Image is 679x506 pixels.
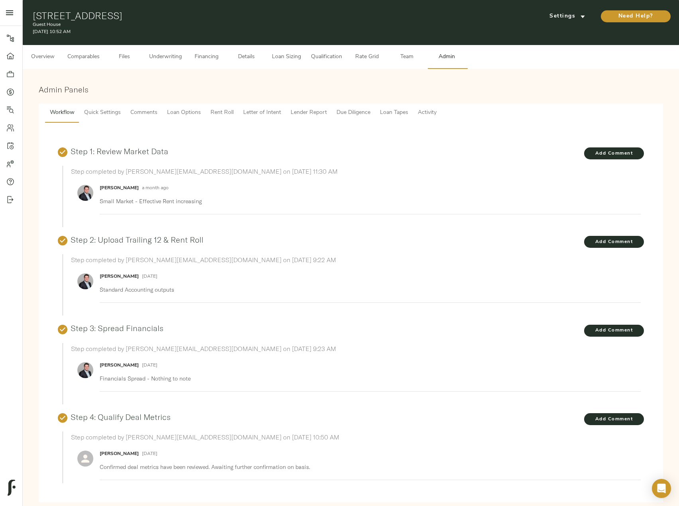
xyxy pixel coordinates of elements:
[100,286,634,294] p: Standard Accounting outputs
[100,197,634,205] p: Small Market - Effective Rent increasing
[609,12,663,22] span: Need Help?
[601,10,671,22] button: Need Help?
[33,21,457,28] p: Guest House
[271,52,301,62] span: Loan Sizing
[100,375,634,382] p: Financials Spread - Nothing to note
[77,185,93,201] img: ACg8ocIz5g9J6yCiuTqIbLSOf7QS26iXPmlYHhlR4Dia-I2p_gZrFA=s96-c
[211,108,234,118] span: Rent Roll
[584,238,644,246] span: Add Comment
[39,85,663,94] h3: Admin Panels
[33,28,457,35] p: [DATE] 10:52 AM
[584,415,644,424] span: Add Comment
[8,480,16,496] img: logo
[71,412,171,422] a: Step 4: Qualify Deal Metrics
[545,12,589,22] span: Settings
[149,52,182,62] span: Underwriting
[584,149,644,158] span: Add Comment
[537,10,597,22] button: Settings
[100,363,139,368] strong: [PERSON_NAME]
[71,431,641,443] h6: Step completed by [PERSON_NAME][EMAIL_ADDRESS][DOMAIN_NAME] on [DATE] 10:50 AM
[100,451,139,456] strong: [PERSON_NAME]
[380,108,408,118] span: Loan Tapes
[33,10,457,21] h1: [STREET_ADDRESS]
[243,108,281,118] span: Letter of Intent
[142,363,157,368] span: [DATE]
[142,186,169,190] span: a month ago
[100,463,634,471] p: Confirmed deal metrics have been reviewed. Awaiting further confirmation on basis.
[71,343,641,354] h6: Step completed by [PERSON_NAME][EMAIL_ADDRESS][DOMAIN_NAME] on [DATE] 9:23 AM
[100,186,139,190] strong: [PERSON_NAME]
[71,166,641,177] h6: Step completed by [PERSON_NAME][EMAIL_ADDRESS][DOMAIN_NAME] on [DATE] 11:30 AM
[71,254,641,265] h6: Step completed by [PERSON_NAME][EMAIL_ADDRESS][DOMAIN_NAME] on [DATE] 9:22 AM
[50,108,75,118] span: Workflow
[71,235,203,245] a: Step 2: Upload Trailing 12 & Rent Roll
[584,236,644,248] button: Add Comment
[84,108,121,118] span: Quick Settings
[109,52,140,62] span: Files
[418,108,437,118] span: Activity
[130,108,157,118] span: Comments
[71,323,163,333] a: Step 3: Spread Financials
[311,52,342,62] span: Qualification
[392,52,422,62] span: Team
[77,362,93,378] img: ACg8ocIz5g9J6yCiuTqIbLSOf7QS26iXPmlYHhlR4Dia-I2p_gZrFA=s96-c
[652,479,671,498] div: Open Intercom Messenger
[352,52,382,62] span: Rate Grid
[28,52,58,62] span: Overview
[100,274,139,279] strong: [PERSON_NAME]
[71,146,168,156] a: Step 1: Review Market Data
[167,108,201,118] span: Loan Options
[231,52,262,62] span: Details
[142,451,157,456] span: [DATE]
[67,52,100,62] span: Comparables
[291,108,327,118] span: Lender Report
[77,273,93,289] img: ACg8ocIz5g9J6yCiuTqIbLSOf7QS26iXPmlYHhlR4Dia-I2p_gZrFA=s96-c
[584,325,644,337] button: Add Comment
[431,52,462,62] span: Admin
[191,52,222,62] span: Financing
[142,274,157,279] span: [DATE]
[584,413,644,425] button: Add Comment
[584,147,644,159] button: Add Comment
[337,108,370,118] span: Due Diligence
[584,326,644,335] span: Add Comment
